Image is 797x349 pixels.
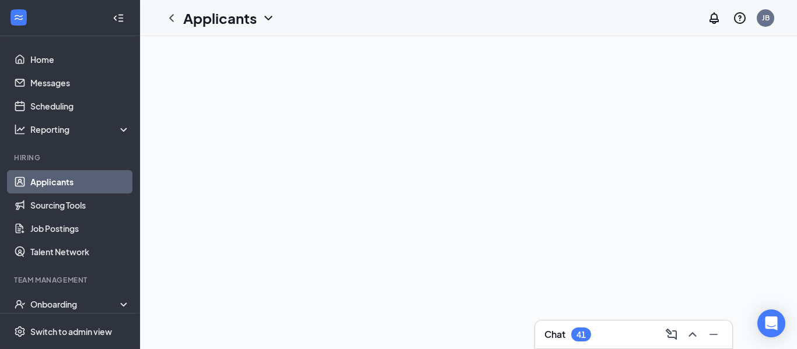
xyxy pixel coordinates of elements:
h3: Chat [544,328,565,341]
h1: Applicants [183,8,257,28]
button: ChevronUp [683,325,702,344]
div: Onboarding [30,298,120,310]
button: ComposeMessage [662,325,681,344]
div: Open Intercom Messenger [757,309,785,337]
a: Scheduling [30,94,130,118]
svg: WorkstreamLogo [13,12,25,23]
svg: ComposeMessage [665,327,679,341]
a: Home [30,48,130,71]
a: Talent Network [30,240,130,263]
a: Applicants [30,170,130,193]
div: Reporting [30,124,131,135]
div: 41 [576,330,586,340]
svg: Analysis [14,124,26,135]
svg: Settings [14,326,26,337]
div: Switch to admin view [30,326,112,337]
button: Minimize [704,325,723,344]
svg: Notifications [707,11,721,25]
a: Job Postings [30,217,130,240]
a: Sourcing Tools [30,193,130,217]
div: Hiring [14,153,128,163]
svg: QuestionInfo [733,11,747,25]
svg: UserCheck [14,298,26,310]
svg: Collapse [113,12,124,24]
svg: ChevronUp [686,327,700,341]
div: Team Management [14,275,128,285]
svg: ChevronLeft [165,11,179,25]
a: Messages [30,71,130,94]
div: JB [762,13,770,23]
svg: ChevronDown [261,11,275,25]
svg: Minimize [707,327,721,341]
